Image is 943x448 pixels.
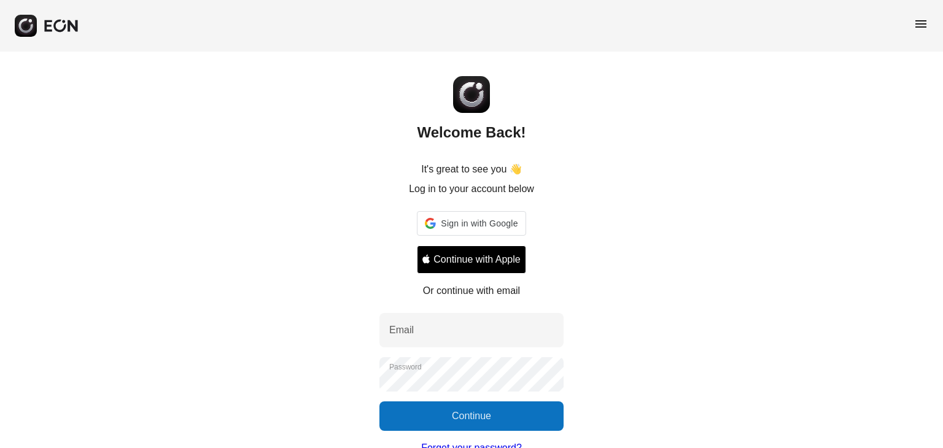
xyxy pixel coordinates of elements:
h2: Welcome Back! [417,123,526,142]
button: Continue [379,401,564,431]
span: menu [914,17,928,31]
button: Signin with apple ID [417,245,526,274]
label: Password [389,362,422,372]
p: Or continue with email [423,284,520,298]
span: Sign in with Google [441,216,518,231]
label: Email [389,323,414,338]
p: It's great to see you 👋 [421,162,522,177]
p: Log in to your account below [409,182,534,196]
div: Sign in with Google [417,211,526,236]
